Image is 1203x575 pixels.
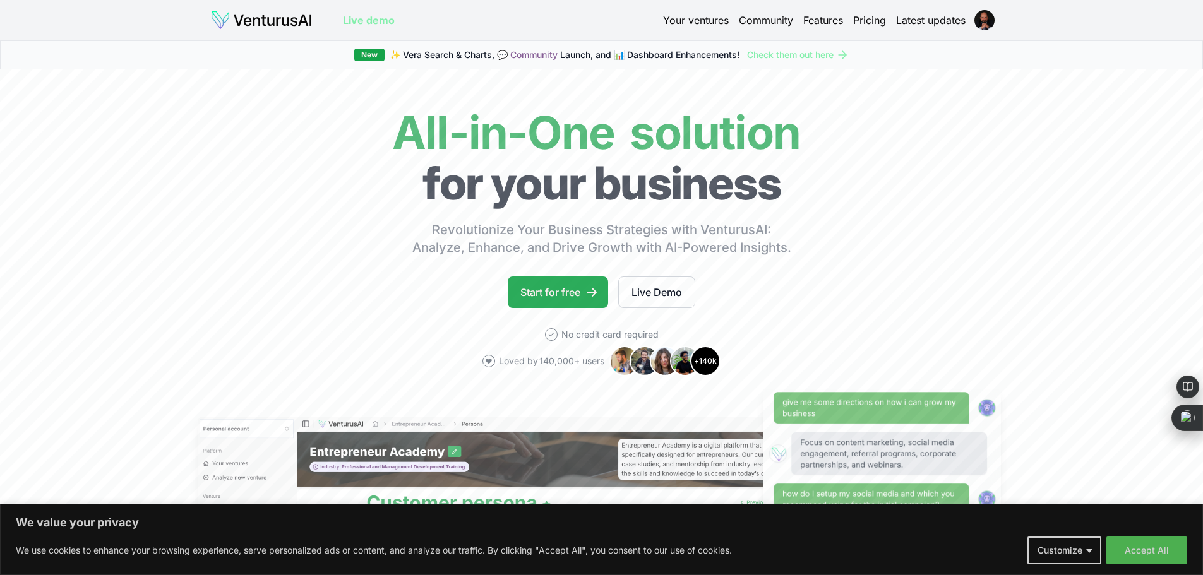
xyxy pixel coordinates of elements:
img: Avatar 3 [650,346,680,376]
img: ACg8ocI5RoTSUwXgM08Ltv8GezqRYCGeiTtuWagsAGlwCkNgZTHzxZQWLQ=s96-c [974,10,995,30]
p: We use cookies to enhance your browsing experience, serve personalized ads or content, and analyz... [16,543,732,558]
div: New [354,49,385,61]
button: Accept All [1106,536,1187,564]
img: logo [210,10,313,30]
a: Live Demo [618,276,695,308]
a: Check them out here [747,49,849,61]
a: Your ventures [663,13,729,28]
img: Avatar 1 [609,346,640,376]
a: Community [739,13,793,28]
a: Start for free [508,276,608,308]
span: ✨ Vera Search & Charts, 💬 Launch, and 📊 Dashboard Enhancements! [390,49,739,61]
a: Pricing [853,13,886,28]
a: Community [510,49,558,60]
a: Live demo [343,13,395,28]
img: Avatar 2 [630,346,660,376]
a: Latest updates [896,13,966,28]
button: Customize [1027,536,1101,564]
img: Avatar 4 [670,346,700,376]
p: We value your privacy [16,515,1187,530]
a: Features [803,13,843,28]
